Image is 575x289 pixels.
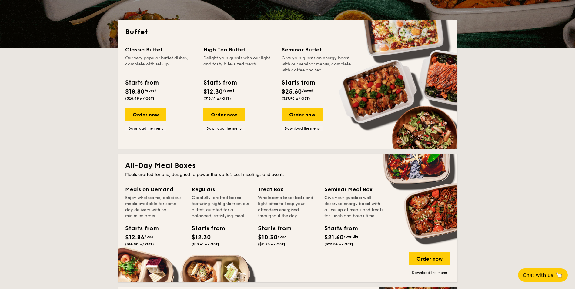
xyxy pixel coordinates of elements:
[282,108,323,121] div: Order now
[282,126,323,131] a: Download the menu
[258,224,285,233] div: Starts from
[223,88,234,93] span: /guest
[192,185,251,194] div: Regulars
[523,272,553,278] span: Chat with us
[125,88,145,95] span: $18.80
[125,108,166,121] div: Order now
[203,45,274,54] div: High Tea Buffet
[258,195,317,219] div: Wholesome breakfasts and light bites to keep your attendees energised throughout the day.
[145,88,156,93] span: /guest
[278,234,286,238] span: /box
[203,108,245,121] div: Order now
[324,185,383,194] div: Seminar Meal Box
[518,268,568,282] button: Chat with us🦙
[125,234,145,241] span: $12.84
[324,242,353,246] span: ($23.54 w/ GST)
[556,272,563,279] span: 🦙
[282,78,315,87] div: Starts from
[192,224,219,233] div: Starts from
[125,126,166,131] a: Download the menu
[203,55,274,73] div: Delight your guests with our light and tasty bite-sized treats.
[282,96,310,101] span: ($27.90 w/ GST)
[282,55,353,73] div: Give your guests an energy boost with our seminar menus, complete with coffee and tea.
[125,161,450,171] h2: All-Day Meal Boxes
[125,45,196,54] div: Classic Buffet
[192,195,251,219] div: Carefully-crafted boxes featuring highlights from our buffet, curated for a balanced, satisfying ...
[125,27,450,37] h2: Buffet
[409,252,450,265] div: Order now
[324,224,352,233] div: Starts from
[145,234,153,238] span: /box
[203,78,236,87] div: Starts from
[203,88,223,95] span: $12.30
[125,185,184,194] div: Meals on Demand
[125,55,196,73] div: Our very popular buffet dishes, complete with set-up.
[258,185,317,194] div: Treat Box
[258,242,285,246] span: ($11.23 w/ GST)
[203,96,231,101] span: ($13.41 w/ GST)
[302,88,313,93] span: /guest
[282,88,302,95] span: $25.60
[282,45,353,54] div: Seminar Buffet
[125,195,184,219] div: Enjoy wholesome, delicious meals available for same-day delivery with no minimum order.
[344,234,358,238] span: /bundle
[192,242,219,246] span: ($13.41 w/ GST)
[125,96,154,101] span: ($20.49 w/ GST)
[324,234,344,241] span: $21.60
[125,224,152,233] div: Starts from
[324,195,383,219] div: Give your guests a well-deserved energy boost with a line-up of meals and treats for lunch and br...
[409,270,450,275] a: Download the menu
[203,126,245,131] a: Download the menu
[192,234,211,241] span: $12.30
[125,78,158,87] div: Starts from
[258,234,278,241] span: $10.30
[125,242,154,246] span: ($14.00 w/ GST)
[125,172,450,178] div: Meals crafted for one, designed to power the world's best meetings and events.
